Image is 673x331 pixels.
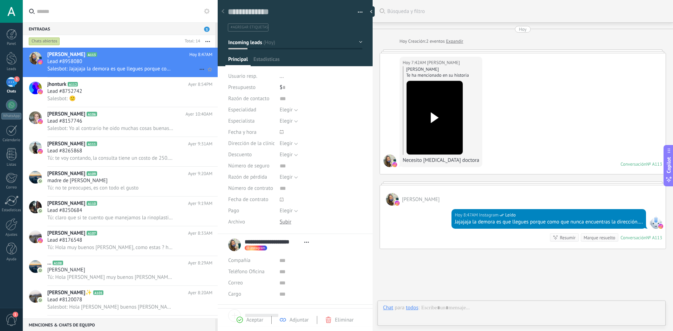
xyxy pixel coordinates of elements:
[280,82,362,93] div: $
[400,38,463,45] div: Creación:
[426,38,444,45] span: 2 eventos
[519,26,527,33] div: Hoy
[87,142,97,146] span: A111
[1,89,22,94] div: Chats
[23,107,218,137] a: avataricon[PERSON_NAME]A106Ayer 10:40AMLead #8157746Salesbot: Yo al contrario he oido muchas cosa...
[228,71,274,82] div: Usuario resp.
[87,231,97,235] span: A107
[280,118,293,124] span: Elegir
[400,38,408,45] div: Hoy
[505,212,516,219] span: Leído
[335,317,354,323] span: Eliminar
[665,157,672,173] span: Copilot
[47,304,174,310] span: Salesbot: Hola [PERSON_NAME] buenos [PERSON_NAME], este va a ser nuestro nuevo número por ajora
[228,208,239,213] span: Pago
[188,140,212,147] span: Ayer 9:31AM
[228,163,270,168] span: Número de seguro
[23,22,215,35] div: Entradas
[403,59,427,66] div: Hoy 7:42AM
[23,48,218,77] a: avataricon[PERSON_NAME]A113Hoy 8:47AMLead #8958080Salesbot: Jajajaja la demora es que llegues por...
[650,216,662,229] span: Instagram
[38,89,43,94] img: icon
[228,116,274,127] div: Especialista
[87,171,97,176] span: A109
[47,58,82,65] span: Lead #8958080
[13,312,18,317] span: 1
[1,233,22,237] div: Ajustes
[228,205,274,216] div: Pago
[23,137,218,166] a: avataricon[PERSON_NAME]A111Ayer 9:31AMLead #8265868Tú: te voy contando, la consulta tiene un cost...
[280,174,293,180] span: Elegir
[280,140,293,147] span: Elegir
[406,304,418,311] div: todos
[228,280,243,286] span: Correo
[47,230,85,237] span: [PERSON_NAME]
[47,155,174,161] span: Tú: te voy contando, la consulta tiene un costo de 250.000 agenda te puedo ofrecer para el mes de...
[246,317,263,323] span: Aceptar
[446,38,463,45] a: Expandir
[47,289,92,296] span: [PERSON_NAME]✨
[47,118,82,125] span: Lead #8157746
[47,140,85,147] span: [PERSON_NAME]
[584,234,615,241] div: Marque resuelto
[38,208,43,213] img: icon
[228,96,270,101] span: Razón de contacto
[1,42,22,46] div: Panel
[1,185,22,190] div: Correo
[93,290,103,295] span: A105
[403,157,480,164] div: Necesito [MEDICAL_DATA] doctora
[47,185,138,191] span: Tú: no te preocupes, es con todo el gusto
[280,207,293,214] span: Elegir
[47,81,66,88] span: jhonturk
[228,104,274,116] div: Especialidad
[228,82,274,93] div: Presupuesto
[228,172,274,183] div: Razón de pérdida
[406,66,480,78] div: [PERSON_NAME] Te ha mencionado en su historia
[228,289,274,300] div: Cargo
[479,212,499,219] span: Instagram
[250,246,265,250] span: instagram
[47,177,108,184] span: madre de [PERSON_NAME]
[231,25,268,30] span: #agregar etiquetas
[228,141,278,146] span: Dirección de la clínica
[47,111,85,118] span: [PERSON_NAME]
[228,194,274,205] div: Fecha de contrato
[280,116,298,127] button: Elegir
[228,174,267,180] span: Razón de pérdida
[47,125,174,132] span: Salesbot: Yo al contrario he oido muchas cosas buenas mucha gente diciendo que va a ser lo mas vi...
[189,51,212,58] span: Hoy 8:47AM
[228,277,243,289] button: Correo
[47,207,82,214] span: Lead #8250684
[280,149,298,160] button: Elegir
[47,296,82,303] span: Lead #8120078
[47,95,76,102] span: Salesbot: 🙁
[228,266,265,277] button: Teléfono Oficina
[395,304,405,311] span: para
[47,147,82,154] span: Lead #8265868
[455,212,479,219] div: Hoy 8:47AM
[620,235,646,241] div: Conversación
[228,255,274,266] div: Compañía
[87,112,97,116] span: A106
[228,186,273,191] span: Número de contrato
[1,138,22,143] div: Calendario
[368,6,375,17] div: Ocultar
[38,60,43,64] img: icon
[228,216,274,228] div: Archivo
[228,197,268,202] span: Fecha de contrato
[253,56,280,66] span: Estadísticas
[280,151,293,158] span: Elegir
[228,93,274,104] div: Razón de contacto
[1,67,22,71] div: Leads
[14,76,20,82] span: 3
[228,160,274,172] div: Número de seguro
[188,260,212,267] span: Ayer 8:29AM
[418,304,419,311] span: :
[29,37,60,46] div: Chats abiertos
[228,219,245,225] span: Archivo
[280,106,293,113] span: Elegir
[228,118,254,124] span: Especialista
[646,235,662,241] div: № A113
[402,196,440,203] span: Manuela Huertas López
[47,170,85,177] span: [PERSON_NAME]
